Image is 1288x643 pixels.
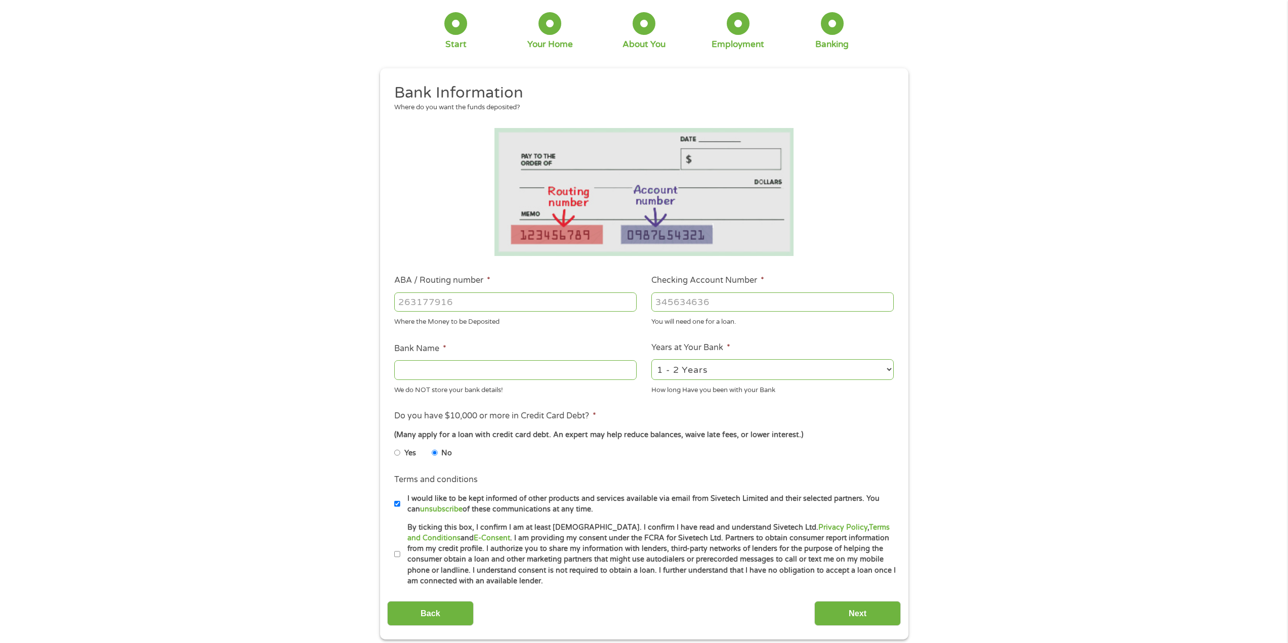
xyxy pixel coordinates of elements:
div: Where do you want the funds deposited? [394,103,886,113]
label: Do you have $10,000 or more in Credit Card Debt? [394,411,596,421]
label: Yes [404,448,416,459]
div: Banking [815,39,849,50]
a: Privacy Policy [818,523,867,532]
input: Next [814,601,901,626]
label: Checking Account Number [651,275,764,286]
div: Employment [712,39,764,50]
div: About You [622,39,666,50]
a: Terms and Conditions [407,523,890,542]
label: ABA / Routing number [394,275,490,286]
label: Terms and conditions [394,475,478,485]
a: E-Consent [474,534,510,542]
img: Routing number location [494,128,794,256]
label: By ticking this box, I confirm I am at least [DEMOGRAPHIC_DATA]. I confirm I have read and unders... [400,522,897,587]
div: Your Home [527,39,573,50]
div: You will need one for a loan. [651,314,894,327]
a: unsubscribe [420,505,463,513]
div: How long Have you been with your Bank [651,381,894,395]
label: Bank Name [394,344,446,354]
div: Start [445,39,467,50]
input: 345634636 [651,292,894,312]
h2: Bank Information [394,83,886,103]
label: I would like to be kept informed of other products and services available via email from Sivetech... [400,493,897,515]
input: Back [387,601,474,626]
label: No [441,448,452,459]
div: Where the Money to be Deposited [394,314,637,327]
label: Years at Your Bank [651,342,730,353]
div: (Many apply for a loan with credit card debt. An expert may help reduce balances, waive late fees... [394,430,893,441]
div: We do NOT store your bank details! [394,381,637,395]
input: 263177916 [394,292,637,312]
